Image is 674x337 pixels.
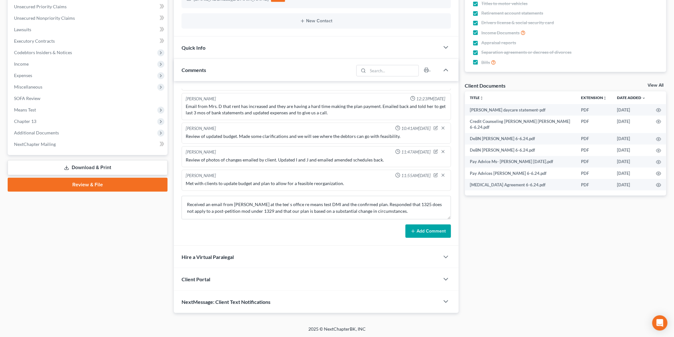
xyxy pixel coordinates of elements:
[612,168,651,179] td: [DATE]
[14,27,31,32] span: Lawsuits
[612,116,651,133] td: [DATE]
[465,156,577,168] td: Pay Advice Ms- [PERSON_NAME] [DATE].pdf
[642,96,646,100] i: expand_more
[576,145,612,156] td: PDF
[9,93,168,104] a: SOFA Review
[182,276,210,282] span: Client Portal
[612,133,651,145] td: [DATE]
[14,4,67,9] span: Unsecured Priority Claims
[14,61,29,67] span: Income
[603,96,607,100] i: unfold_more
[14,118,36,124] span: Chapter 13
[14,84,42,90] span: Miscellaneous
[9,1,168,12] a: Unsecured Priority Claims
[576,116,612,133] td: PDF
[186,173,216,179] div: [PERSON_NAME]
[187,18,446,24] button: New Contact
[405,225,451,238] button: Add Comment
[14,130,59,135] span: Additional Documents
[576,179,612,190] td: PDF
[617,95,646,100] a: Date Added expand_more
[14,38,55,44] span: Executory Contracts
[186,157,447,163] div: Review of photos of changes emailed by client. Updated I and J and emailed amended schedules back.
[14,73,32,78] span: Expenses
[186,149,216,155] div: [PERSON_NAME]
[465,133,577,145] td: DeBN [PERSON_NAME] 6-6.24.pdf
[482,49,572,55] span: Separation agreements or decrees of divorces
[9,35,168,47] a: Executory Contracts
[417,96,446,102] span: 12:23PM[DATE]
[482,39,516,46] span: Appraisal reports
[14,15,75,21] span: Unsecured Nonpriority Claims
[402,173,431,179] span: 11:55AM[DATE]
[612,104,651,116] td: [DATE]
[402,149,431,155] span: 11:47AM[DATE]
[465,104,577,116] td: [PERSON_NAME] daycare statement-pdf
[8,160,168,175] a: Download & Print
[482,30,520,36] span: Income Documents
[648,83,664,88] a: View All
[576,104,612,116] td: PDF
[14,107,36,112] span: Means Test
[652,315,668,331] div: Open Intercom Messenger
[480,96,484,100] i: unfold_more
[9,24,168,35] a: Lawsuits
[482,19,554,26] span: Drivers license & social security card
[465,168,577,179] td: Pay Advices [PERSON_NAME] 6-6.24.pdf
[576,133,612,145] td: PDF
[368,65,419,76] input: Search...
[14,96,40,101] span: SOFA Review
[14,50,72,55] span: Codebtors Insiders & Notices
[9,139,168,150] a: NextChapter Mailing
[581,95,607,100] a: Extensionunfold_more
[465,145,577,156] td: DeBN [PERSON_NAME] 6-6.24.pdf
[186,125,216,132] div: [PERSON_NAME]
[482,0,528,7] span: Titles to motor vehicles
[465,179,577,190] td: [MEDICAL_DATA] Agreement 6-6.24.pdf
[576,168,612,179] td: PDF
[612,145,651,156] td: [DATE]
[470,95,484,100] a: Titleunfold_more
[182,299,270,305] span: NextMessage: Client Text Notifications
[186,96,216,102] div: [PERSON_NAME]
[482,10,543,16] span: Retirement account statements
[182,254,234,260] span: Hire a Virtual Paralegal
[14,141,56,147] span: NextChapter Mailing
[465,82,506,89] div: Client Documents
[612,156,651,168] td: [DATE]
[182,45,205,51] span: Quick Info
[402,125,431,132] span: 10:41AM[DATE]
[612,179,651,190] td: [DATE]
[9,12,168,24] a: Unsecured Nonpriority Claims
[186,180,447,187] div: Met with clients to update budget and plan to allow for a feasible reorganization.
[182,67,206,73] span: Comments
[186,103,447,116] div: Email from Mrs. D that rent has increased and they are having a hard time making the plan payment...
[576,156,612,168] td: PDF
[482,59,490,66] span: Bills
[8,178,168,192] a: Review & File
[465,116,577,133] td: Credit Counseling [PERSON_NAME] [PERSON_NAME] 6-6.24.pdf
[186,133,447,140] div: Review of updated budget. Made some clarifications and we will see where the debtors can go with ...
